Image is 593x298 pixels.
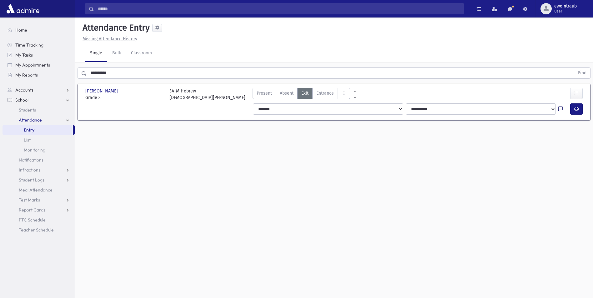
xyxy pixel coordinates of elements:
span: Monitoring [24,147,45,153]
span: Students [19,107,36,113]
span: School [15,97,28,103]
a: Bulk [107,45,126,62]
span: My Tasks [15,52,33,58]
span: Entry [24,127,34,133]
span: Test Marks [19,197,40,203]
span: Absent [280,90,294,97]
h5: Attendance Entry [80,22,150,33]
a: My Appointments [3,60,75,70]
a: Accounts [3,85,75,95]
span: Home [15,27,27,33]
a: Report Cards [3,205,75,215]
a: Missing Attendance History [80,36,137,42]
a: Single [85,45,107,62]
a: Teacher Schedule [3,225,75,235]
span: Grade 3 [85,94,163,101]
span: Report Cards [19,207,45,213]
a: Students [3,105,75,115]
img: AdmirePro [5,2,41,15]
a: Notifications [3,155,75,165]
span: Accounts [15,87,33,93]
a: Infractions [3,165,75,175]
span: PTC Schedule [19,217,46,223]
span: Teacher Schedule [19,227,54,233]
span: Time Tracking [15,42,43,48]
a: My Tasks [3,50,75,60]
span: Infractions [19,167,40,173]
span: My Reports [15,72,38,78]
span: [PERSON_NAME] [85,88,119,94]
a: Entry [3,125,73,135]
span: Present [257,90,272,97]
a: My Reports [3,70,75,80]
span: Exit [301,90,309,97]
span: Attendance [19,117,42,123]
a: Attendance [3,115,75,125]
div: 3A-M Hebrew [DEMOGRAPHIC_DATA][PERSON_NAME] [169,88,245,101]
a: Student Logs [3,175,75,185]
a: Test Marks [3,195,75,205]
a: PTC Schedule [3,215,75,225]
span: eweintraub [554,4,577,9]
input: Search [94,3,464,14]
a: Classroom [126,45,157,62]
span: List [24,137,31,143]
span: Entrance [316,90,334,97]
a: List [3,135,75,145]
span: My Appointments [15,62,50,68]
button: Find [574,68,590,78]
u: Missing Attendance History [83,36,137,42]
span: Notifications [19,157,43,163]
span: Student Logs [19,177,44,183]
a: Meal Attendance [3,185,75,195]
a: Time Tracking [3,40,75,50]
a: Monitoring [3,145,75,155]
div: AttTypes [253,88,350,101]
a: School [3,95,75,105]
a: Home [3,25,75,35]
span: Meal Attendance [19,187,53,193]
span: User [554,9,577,14]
